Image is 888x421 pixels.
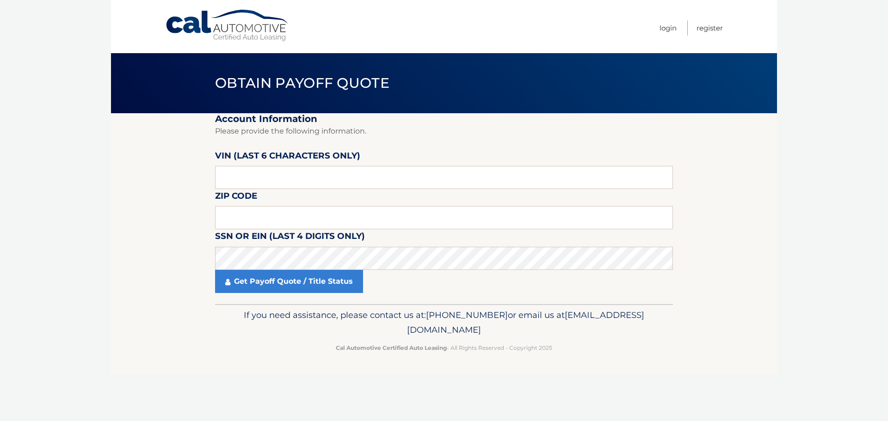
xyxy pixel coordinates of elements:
label: Zip Code [215,189,257,206]
p: - All Rights Reserved - Copyright 2025 [221,343,667,353]
label: VIN (last 6 characters only) [215,149,360,166]
span: Obtain Payoff Quote [215,74,389,92]
a: Login [660,20,677,36]
strong: Cal Automotive Certified Auto Leasing [336,344,447,351]
a: Register [697,20,723,36]
label: SSN or EIN (last 4 digits only) [215,229,365,246]
a: Cal Automotive [165,9,290,42]
a: Get Payoff Quote / Title Status [215,270,363,293]
span: [PHONE_NUMBER] [426,310,508,320]
p: Please provide the following information. [215,125,673,138]
h2: Account Information [215,113,673,125]
p: If you need assistance, please contact us at: or email us at [221,308,667,337]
